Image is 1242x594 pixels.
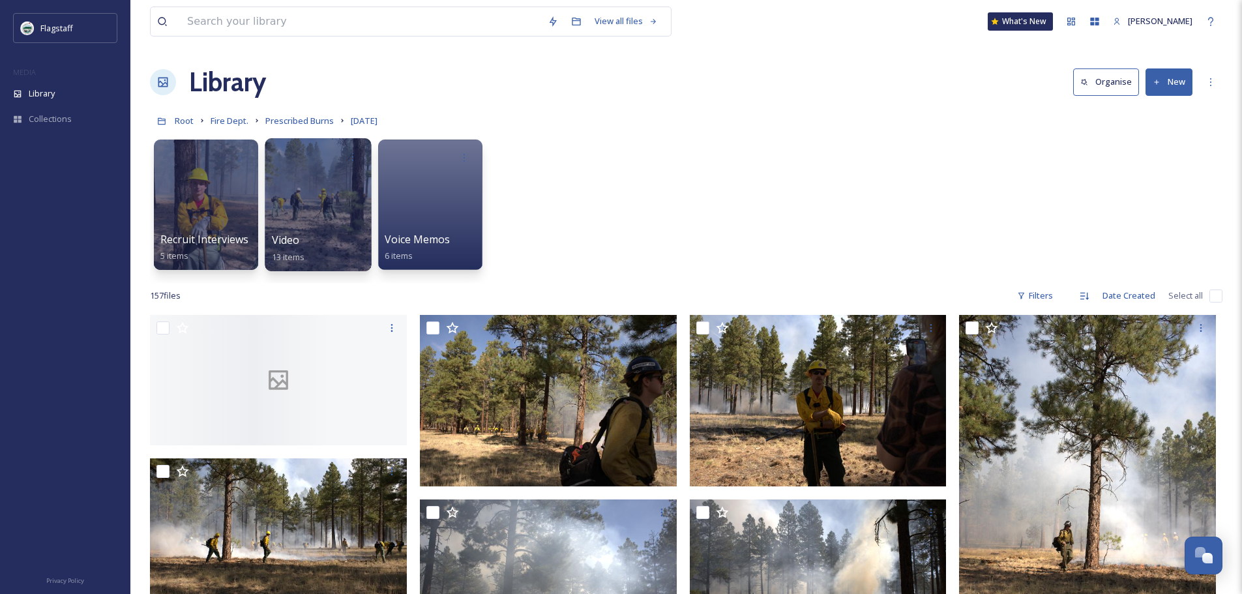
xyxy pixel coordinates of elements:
[189,63,266,102] a: Library
[1073,68,1139,95] button: Organise
[29,113,72,125] span: Collections
[1096,283,1162,308] div: Date Created
[265,115,334,126] span: Prescribed Burns
[588,8,664,34] a: View all files
[272,250,305,262] span: 13 items
[160,233,248,261] a: Recruit Interviews5 items
[40,22,73,34] span: Flagstaff
[1146,68,1192,95] button: New
[1011,283,1059,308] div: Filters
[29,87,55,100] span: Library
[211,115,248,126] span: Fire Dept.
[690,315,947,486] img: DSC02920.ARW
[13,67,36,77] span: MEDIA
[1106,8,1199,34] a: [PERSON_NAME]
[385,233,450,261] a: Voice Memos6 items
[46,576,84,585] span: Privacy Policy
[272,234,305,263] a: Video13 items
[265,113,334,128] a: Prescribed Burns
[420,315,677,486] img: DSC02921.ARW
[150,290,181,302] span: 157 file s
[351,113,377,128] a: [DATE]
[1073,68,1146,95] a: Organise
[46,572,84,587] a: Privacy Policy
[21,22,34,35] img: images%20%282%29.jpeg
[211,113,248,128] a: Fire Dept.
[175,115,194,126] span: Root
[160,250,188,261] span: 5 items
[351,115,377,126] span: [DATE]
[1128,15,1192,27] span: [PERSON_NAME]
[385,250,413,261] span: 6 items
[385,232,450,246] span: Voice Memos
[181,7,541,36] input: Search your library
[988,12,1053,31] a: What's New
[272,233,300,247] span: Video
[160,232,248,246] span: Recruit Interviews
[1168,290,1203,302] span: Select all
[175,113,194,128] a: Root
[1185,537,1222,574] button: Open Chat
